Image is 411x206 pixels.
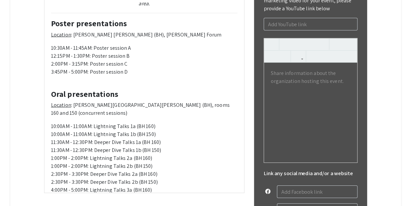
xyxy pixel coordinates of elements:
button: View HTML [265,38,277,50]
h6: Link any social media and/or a website [264,167,357,180]
button: Strong (Cmd + B) [281,38,292,50]
input: Add YouTube link [264,18,357,31]
p: : [PERSON_NAME][GEOGRAPHIC_DATA][PERSON_NAME] (BH), rooms 160 and 150 (concurrent sessions) [51,101,237,117]
p: 10:00AM - 11:00AM: Lightning Talks 1a (BH 160) 10:00AM - 11:00AM: Lightning Talks 1b (BH 150) 11:... [51,122,237,202]
u: Location [51,31,71,38]
button: Underline [304,38,316,50]
iframe: Chat [5,176,28,201]
button: Unordered list [265,50,277,62]
button: Deleted [316,38,327,50]
input: Add Facebook link [277,185,357,198]
button: Ordered list [277,50,289,62]
button: Link [292,50,304,62]
button: Emphasis (Cmd + I) [292,38,304,50]
button: Superscript [308,50,319,62]
strong: Poster presentations [51,18,127,29]
u: Location [51,102,71,108]
p: 10:30AM - 11:45AM: Poster session A 12:15PM - 1:30PM: Poster session B 2:00PM - 3:15PM: Poster se... [51,44,237,76]
strong: Oral presentations [51,89,118,99]
button: Subscript [319,50,331,62]
p: : [PERSON_NAME] [PERSON_NAME] (BH), [PERSON_NAME] Forum [51,31,237,39]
